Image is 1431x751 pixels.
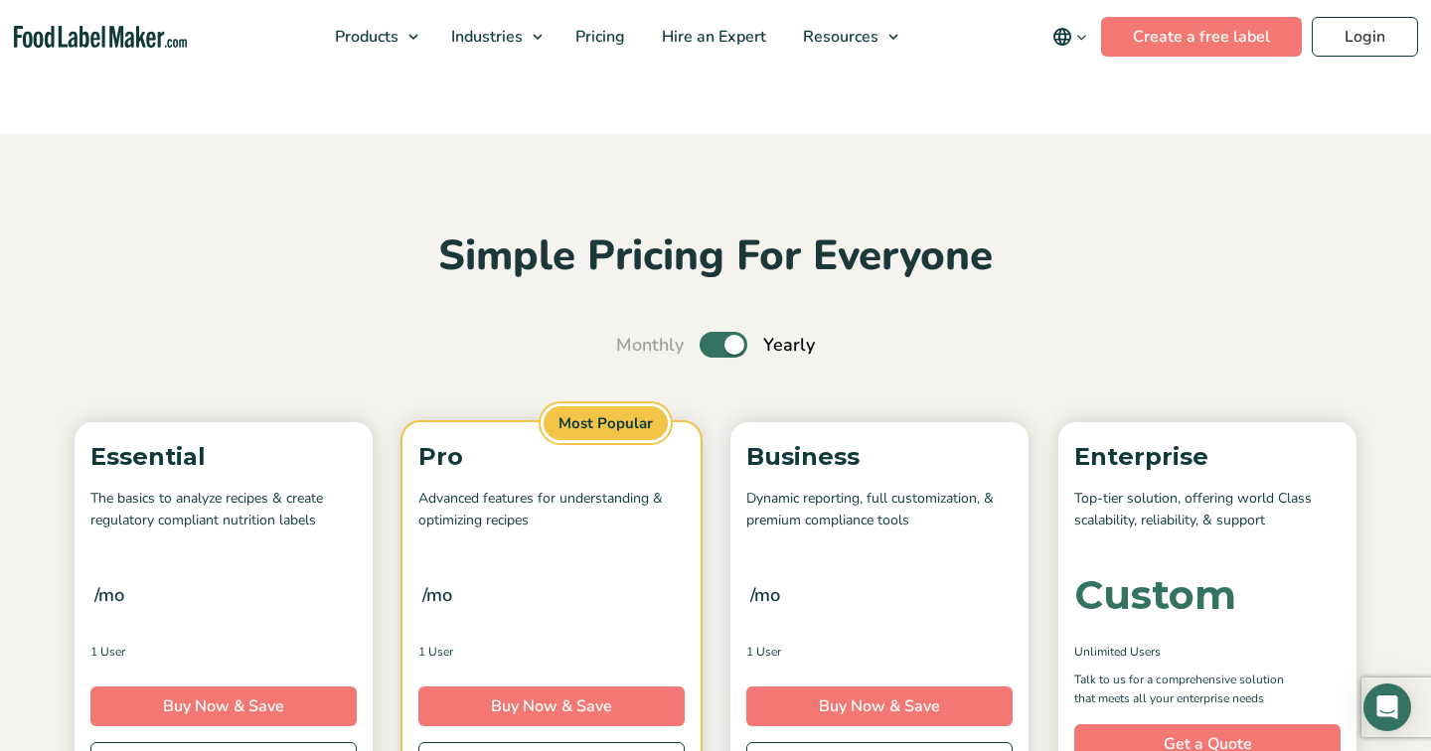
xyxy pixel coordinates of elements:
[569,26,627,48] span: Pricing
[445,26,525,48] span: Industries
[746,643,781,661] span: 1 User
[541,403,671,444] span: Most Popular
[65,229,1366,284] h2: Simple Pricing For Everyone
[329,26,400,48] span: Products
[418,686,685,726] a: Buy Now & Save
[1074,575,1236,615] div: Custom
[90,438,357,476] p: Essential
[418,438,685,476] p: Pro
[797,26,880,48] span: Resources
[656,26,768,48] span: Hire an Expert
[418,643,453,661] span: 1 User
[1074,488,1341,532] p: Top-tier solution, offering world Class scalability, reliability, & support
[1312,17,1418,57] a: Login
[1074,671,1303,708] p: Talk to us for a comprehensive solution that meets all your enterprise needs
[763,332,815,359] span: Yearly
[1101,17,1302,57] a: Create a free label
[90,488,357,532] p: The basics to analyze recipes & create regulatory compliant nutrition labels
[1363,683,1411,731] div: Open Intercom Messenger
[1074,438,1341,476] p: Enterprise
[1074,643,1161,661] span: Unlimited Users
[746,488,1013,532] p: Dynamic reporting, full customization, & premium compliance tools
[418,488,685,532] p: Advanced features for understanding & optimizing recipes
[750,581,780,609] span: /mo
[422,581,452,609] span: /mo
[746,686,1013,726] a: Buy Now & Save
[90,643,125,661] span: 1 User
[700,332,747,358] label: Toggle
[90,686,357,726] a: Buy Now & Save
[616,332,684,359] span: Monthly
[94,581,124,609] span: /mo
[746,438,1013,476] p: Business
